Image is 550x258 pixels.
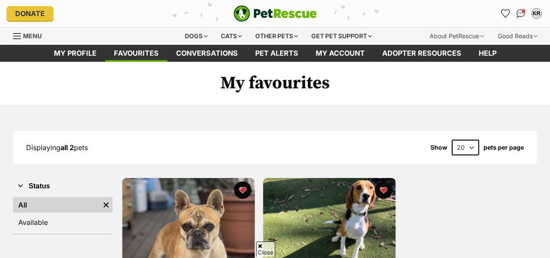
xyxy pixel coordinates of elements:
label: pets per page [483,144,524,151]
a: Adopter resources [373,45,470,62]
a: My account [307,45,373,62]
div: About PetRescue [423,27,490,45]
span: Close [256,241,275,257]
a: conversations [167,45,247,62]
a: Donate [7,6,53,21]
img: logo-e224e6f780fb5917bec1dbf3a21bbac754714ae5b6737aabdf751b685950b380.svg [233,5,317,22]
a: Available [13,214,113,230]
span: Show [430,144,447,151]
a: Favourites [105,45,167,62]
a: Favourites [498,7,512,20]
button: My account [530,7,543,20]
div: Good Reads [492,27,543,45]
div: KR [532,9,541,18]
div: Dogs [179,27,213,45]
div: Cats [215,27,248,45]
span: Displaying pets [26,143,88,152]
div: Other pets [249,27,304,45]
button: Status [13,181,113,192]
a: My profile [45,45,105,62]
button: favourite [374,181,392,199]
a: Help [470,45,505,62]
a: Remove filter [100,197,113,213]
a: Conversations [514,7,528,20]
ul: Account quick links [498,7,543,20]
a: All [13,197,100,213]
a: Pet alerts [247,45,307,62]
span: Menu [23,32,42,40]
a: Menu [13,27,48,43]
div: Get pet support [305,27,378,45]
img: chat-41dd97257d64d25036548639549fe6c8038ab92f7586957e7f3b1b290dea8141.svg [517,9,526,18]
a: PetRescue [233,5,317,22]
button: favourite [234,181,251,199]
div: Status [13,195,113,234]
strong: all 2 [60,143,74,152]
